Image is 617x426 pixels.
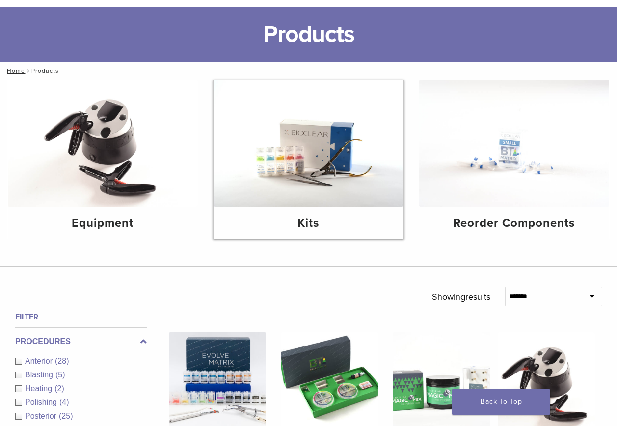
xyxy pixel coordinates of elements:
[419,80,609,239] a: Reorder Components
[214,80,403,239] a: Kits
[25,384,54,393] span: Heating
[8,80,198,207] img: Equipment
[432,287,490,307] p: Showing results
[59,412,73,420] span: (25)
[214,80,403,207] img: Kits
[221,214,396,232] h4: Kits
[15,336,147,347] label: Procedures
[25,398,59,406] span: Polishing
[427,214,601,232] h4: Reorder Components
[419,80,609,207] img: Reorder Components
[25,357,55,365] span: Anterior
[25,68,31,73] span: /
[59,398,69,406] span: (4)
[4,67,25,74] a: Home
[55,371,65,379] span: (5)
[55,357,69,365] span: (28)
[452,389,550,415] a: Back To Top
[54,384,64,393] span: (2)
[16,214,190,232] h4: Equipment
[25,371,55,379] span: Blasting
[25,412,59,420] span: Posterior
[15,311,147,323] h4: Filter
[8,80,198,239] a: Equipment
